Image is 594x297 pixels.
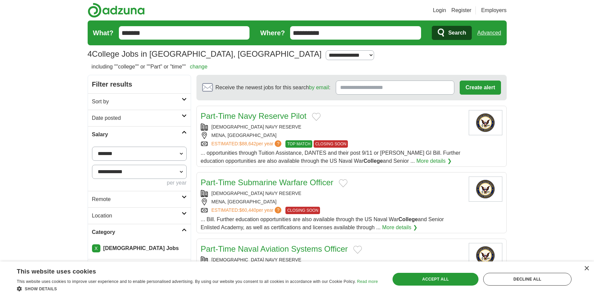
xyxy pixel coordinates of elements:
span: Search [448,26,466,40]
strong: [DEMOGRAPHIC_DATA] Jobs [103,245,179,251]
span: $88,642 [239,141,256,146]
a: [DEMOGRAPHIC_DATA] NAVY RESERVE [212,191,302,196]
span: $60,440 [239,207,256,213]
a: Employers [481,6,507,14]
a: by email [309,85,329,90]
span: Receive the newest jobs for this search : [216,84,330,92]
span: 4 [88,48,92,60]
img: US Navy Reserve logo [469,243,502,268]
label: What? [93,28,113,38]
a: Remote [88,191,191,207]
a: [DEMOGRAPHIC_DATA] NAVY RESERVE [212,257,302,262]
a: Part-Time Navy Reserve Pilot [201,111,307,120]
div: Accept all [393,273,479,286]
h1: College Jobs in [GEOGRAPHIC_DATA], [GEOGRAPHIC_DATA] [88,49,322,58]
h2: Sort by [92,98,182,106]
a: Read more, opens a new window [357,279,378,284]
span: ? [275,207,281,213]
h2: Filter results [88,75,191,93]
a: Location [88,207,191,224]
a: Advanced [477,26,501,40]
span: TOP MATCH [285,140,312,148]
div: MENA, [GEOGRAPHIC_DATA] [201,132,463,139]
span: ? [275,140,281,147]
a: Company [88,259,191,276]
button: Create alert [460,81,501,95]
a: ESTIMATED:$60,440per year? [212,207,283,214]
span: ... Bill. Further education opportunities are also available through the US Naval War and Senior ... [201,216,444,230]
button: Add to favorite jobs [339,179,348,187]
button: Add to favorite jobs [312,113,321,121]
h2: including ""college"" or ""Part" or "time"" [92,63,208,71]
a: ESTIMATED:$88,642per year? [212,140,283,148]
img: US Navy Reserve logo [469,177,502,202]
span: Show details [25,287,57,291]
div: Close [584,266,589,271]
button: Add to favorite jobs [353,246,362,254]
div: This website uses cookies [17,265,361,276]
div: MENA, [GEOGRAPHIC_DATA] [201,198,463,205]
a: change [190,64,208,69]
a: Part-Time Submarine Warfare Officer [201,178,333,187]
div: Decline all [483,273,572,286]
span: This website uses cookies to improve user experience and to enable personalised advertising. By u... [17,279,356,284]
div: per year [92,179,187,187]
span: CLOSING SOON [314,140,348,148]
button: Search [432,26,472,40]
strong: College [399,216,418,222]
a: Date posted [88,110,191,126]
img: Adzuna logo [88,3,145,18]
label: Where? [260,28,285,38]
h2: Salary [92,131,182,139]
a: Register [451,6,471,14]
strong: College [364,158,383,164]
h2: Remote [92,195,182,203]
div: Show details [17,285,378,292]
a: Salary [88,126,191,143]
a: Login [433,6,446,14]
a: More details ❯ [416,157,452,165]
img: US Navy Reserve logo [469,110,502,135]
a: More details ❯ [382,224,417,232]
a: Sort by [88,93,191,110]
span: CLOSING SOON [285,207,320,214]
a: Part-Time Naval Aviation Systems Officer [201,244,348,253]
a: X [92,244,100,252]
span: ... opportunities through Tuition Assistance, DANTES and their post 9/11 or [PERSON_NAME] GI Bill... [201,150,461,164]
a: [DEMOGRAPHIC_DATA] NAVY RESERVE [212,124,302,130]
h2: Location [92,212,182,220]
h2: Category [92,228,182,236]
h2: Date posted [92,114,182,122]
a: Category [88,224,191,240]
